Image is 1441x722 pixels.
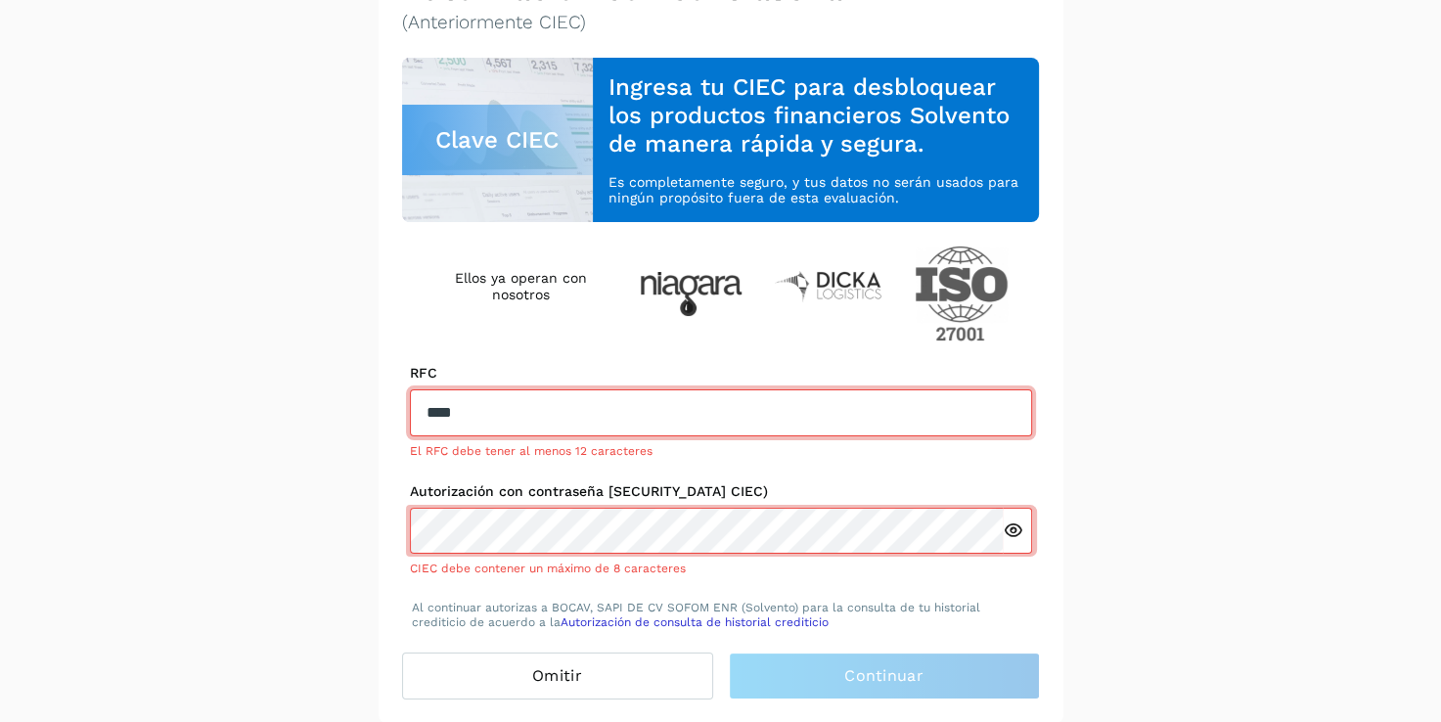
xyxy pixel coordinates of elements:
button: Continuar [729,653,1040,699]
span: Omitir [532,665,582,687]
span: CIEC debe contener un máximo de 8 caracteres [410,562,686,575]
img: Niagara [640,272,743,316]
label: Autorización con contraseña [SECURITY_DATA] CIEC) [410,483,1032,500]
img: ISO [915,246,1009,341]
button: Omitir [402,653,713,699]
span: Continuar [844,665,923,687]
div: Clave CIEC [402,105,594,175]
h3: Ingresa tu CIEC para desbloquear los productos financieros Solvento de manera rápida y segura. [608,73,1023,158]
img: Dicka logistics [774,269,883,302]
span: El RFC debe tener al menos 12 caracteres [410,444,653,458]
p: Al continuar autorizas a BOCAV, SAPI DE CV SOFOM ENR (Solvento) para la consulta de tu historial ... [412,601,1030,629]
h4: Ellos ya operan con nosotros [433,270,608,303]
p: (Anteriormente CIEC) [402,12,1040,34]
label: RFC [410,365,1032,382]
a: Autorización de consulta de historial crediticio [561,615,829,629]
p: Es completamente seguro, y tus datos no serán usados para ningún propósito fuera de esta evaluación. [608,174,1023,207]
